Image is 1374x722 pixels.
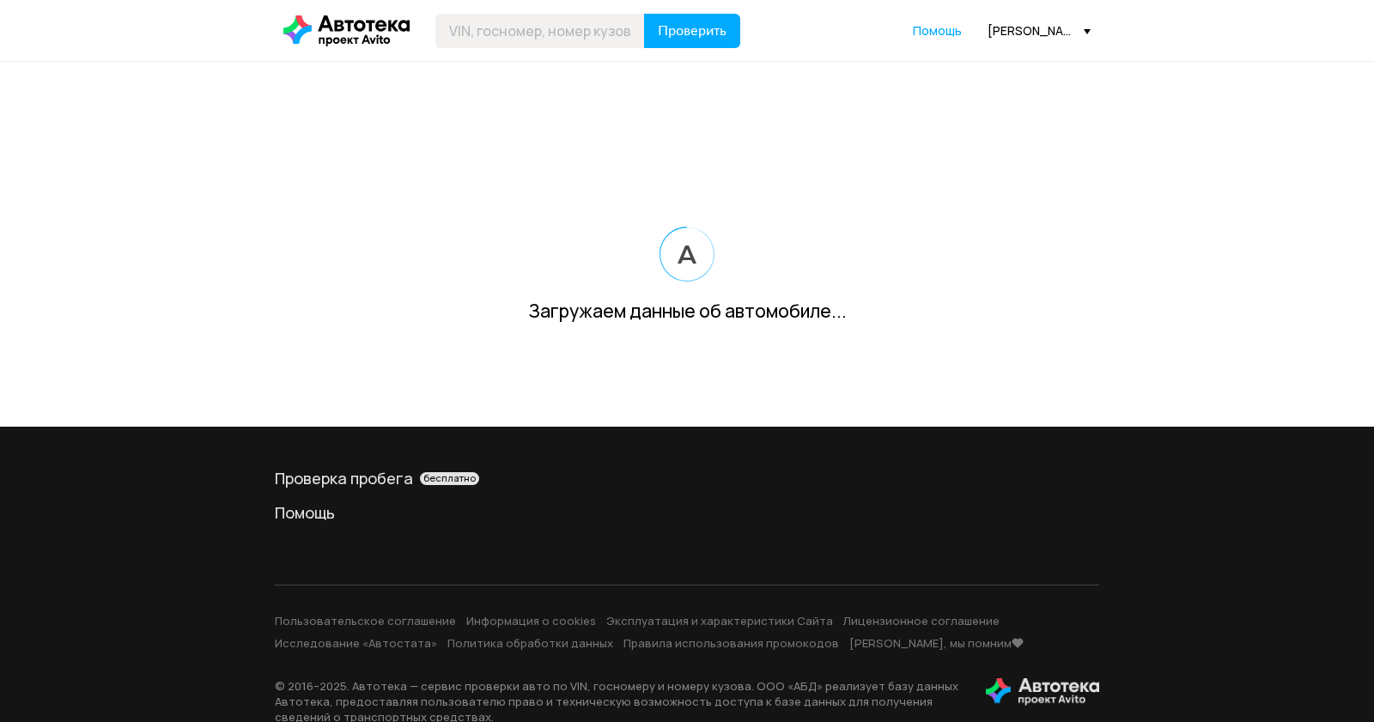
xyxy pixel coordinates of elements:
[423,472,476,484] span: бесплатно
[623,635,839,651] a: Правила использования промокодов
[435,14,645,48] input: VIN, госномер, номер кузова
[843,613,1000,628] a: Лицензионное соглашение
[275,613,456,628] a: Пользовательское соглашение
[447,635,613,651] a: Политика обработки данных
[466,613,596,628] a: Информация о cookies
[644,14,740,48] button: Проверить
[849,635,1024,651] a: [PERSON_NAME], мы помним
[275,468,1099,488] div: Проверка пробега
[528,299,847,324] div: Загружаем данные об автомобиле...
[606,613,833,628] a: Эксплуатация и характеристики Сайта
[986,678,1099,706] img: tWS6KzJlK1XUpy65r7uaHVIs4JI6Dha8Nraz9T2hA03BhoCc4MtbvZCxBLwJIh+mQSIAkLBJpqMoKVdP8sONaFJLCz6I0+pu7...
[988,22,1091,39] div: [PERSON_NAME][EMAIL_ADDRESS][DOMAIN_NAME]
[658,24,727,38] span: Проверить
[275,635,437,651] a: Исследование «Автостата»
[275,502,1099,523] a: Помощь
[913,22,962,39] a: Помощь
[275,468,1099,488] a: Проверка пробегабесплатно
